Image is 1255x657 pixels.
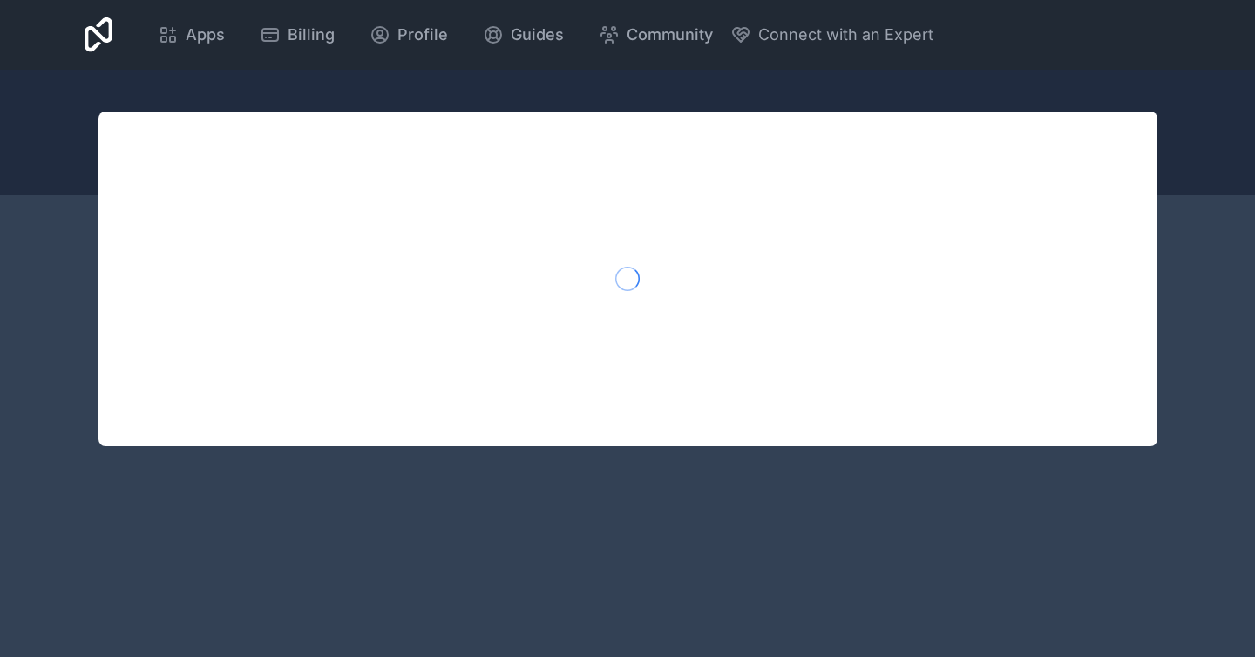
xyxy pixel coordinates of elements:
[511,23,564,47] span: Guides
[144,16,239,54] a: Apps
[469,16,578,54] a: Guides
[288,23,335,47] span: Billing
[356,16,462,54] a: Profile
[627,23,713,47] span: Community
[585,16,727,54] a: Community
[758,23,933,47] span: Connect with an Expert
[186,23,225,47] span: Apps
[397,23,448,47] span: Profile
[246,16,349,54] a: Billing
[730,23,933,47] button: Connect with an Expert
